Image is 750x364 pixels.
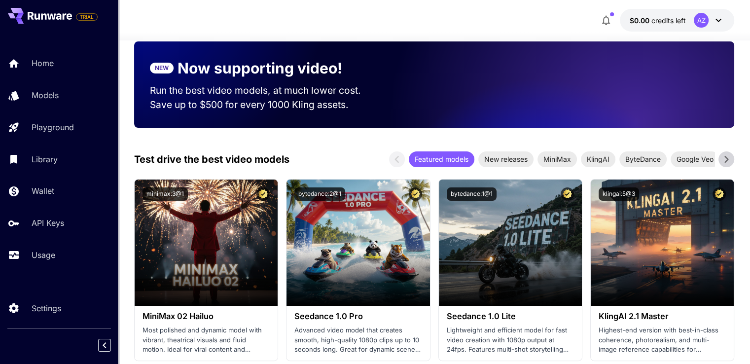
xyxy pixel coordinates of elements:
[76,11,98,23] span: Add your payment card to enable full platform functionality.
[581,151,615,167] div: KlingAI
[409,151,474,167] div: Featured models
[630,16,651,25] span: $0.00
[32,89,59,101] p: Models
[713,187,726,201] button: Certified Model – Vetted for best performance and includes a commercial license.
[581,154,615,164] span: KlingAI
[32,185,54,197] p: Wallet
[32,57,54,69] p: Home
[143,312,270,321] h3: MiniMax 02 Hailuo
[286,180,429,306] img: alt
[599,326,726,355] p: Highest-end version with best-in-class coherence, photorealism, and multi-image reference capabil...
[32,217,64,229] p: API Keys
[478,154,534,164] span: New releases
[439,180,582,306] img: alt
[135,180,278,306] img: alt
[561,187,574,201] button: Certified Model – Vetted for best performance and includes a commercial license.
[32,153,58,165] p: Library
[478,151,534,167] div: New releases
[651,16,686,25] span: credits left
[134,152,289,167] p: Test drive the best video models
[409,154,474,164] span: Featured models
[671,154,719,164] span: Google Veo
[32,121,74,133] p: Playground
[599,312,726,321] h3: KlingAI 2.1 Master
[620,9,734,32] button: $0.00AZ
[447,187,497,201] button: bytedance:1@1
[694,13,709,28] div: AZ
[619,151,667,167] div: ByteDance
[32,249,55,261] p: Usage
[447,326,574,355] p: Lightweight and efficient model for fast video creation with 1080p output at 24fps. Features mult...
[143,187,188,201] button: minimax:3@1
[630,15,686,26] div: $0.00
[294,187,345,201] button: bytedance:2@1
[599,187,639,201] button: klingai:5@3
[294,312,422,321] h3: Seedance 1.0 Pro
[32,302,61,314] p: Settings
[619,154,667,164] span: ByteDance
[98,339,111,352] button: Collapse sidebar
[106,336,118,354] div: Collapse sidebar
[591,180,734,306] img: alt
[150,83,380,98] p: Run the best video models, at much lower cost.
[178,57,342,79] p: Now supporting video!
[155,64,169,73] p: NEW
[537,154,577,164] span: MiniMax
[671,151,719,167] div: Google Veo
[447,312,574,321] h3: Seedance 1.0 Lite
[294,326,422,355] p: Advanced video model that creates smooth, high-quality 1080p clips up to 10 seconds long. Great f...
[537,151,577,167] div: MiniMax
[76,13,97,21] span: TRIAL
[143,326,270,355] p: Most polished and dynamic model with vibrant, theatrical visuals and fluid motion. Ideal for vira...
[409,187,422,201] button: Certified Model – Vetted for best performance and includes a commercial license.
[150,98,380,112] p: Save up to $500 for every 1000 Kling assets.
[256,187,270,201] button: Certified Model – Vetted for best performance and includes a commercial license.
